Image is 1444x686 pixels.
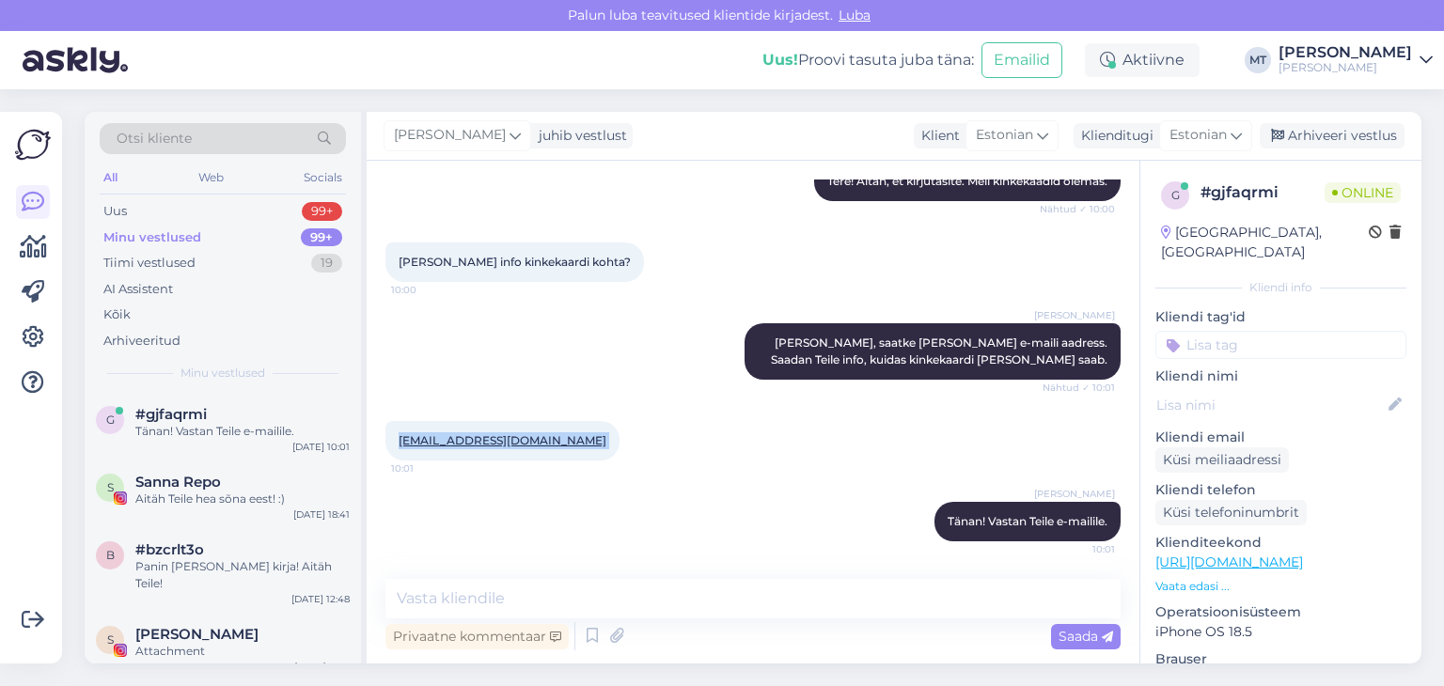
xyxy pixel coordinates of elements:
[1279,45,1433,75] a: [PERSON_NAME][PERSON_NAME]
[1155,578,1406,595] p: Vaata edasi ...
[293,507,350,522] div: [DATE] 18:41
[300,165,346,190] div: Socials
[531,126,627,146] div: juhib vestlust
[827,174,1107,188] span: Tere! Aitäh, et kirjutasite. Meil kinkekaadid olemas.
[1155,649,1406,669] p: Brauser
[107,480,114,494] span: S
[135,423,350,440] div: Tänan! Vastan Teile e-mailile.
[1034,308,1115,322] span: [PERSON_NAME]
[394,125,506,146] span: [PERSON_NAME]
[103,202,127,221] div: Uus
[103,254,196,273] div: Tiimi vestlused
[1074,126,1154,146] div: Klienditugi
[135,558,350,592] div: Panin [PERSON_NAME] kirja! Aitäh Teile!
[1155,447,1289,473] div: Küsi meiliaadressi
[762,49,974,71] div: Proovi tasuta juba täna:
[106,548,115,562] span: b
[311,254,342,273] div: 19
[106,413,115,427] span: g
[291,592,350,606] div: [DATE] 12:48
[1034,487,1115,501] span: [PERSON_NAME]
[399,255,631,269] span: [PERSON_NAME] info kinkekaardi kohta?
[1155,480,1406,500] p: Kliendi telefon
[1156,395,1385,415] input: Lisa nimi
[948,514,1107,528] span: Tänan! Vastan Teile e-mailile.
[103,228,201,247] div: Minu vestlused
[180,365,265,382] span: Minu vestlused
[135,406,207,423] span: #gjfaqrmi
[1155,366,1406,386] p: Kliendi nimi
[981,42,1062,78] button: Emailid
[399,433,606,447] a: [EMAIL_ADDRESS][DOMAIN_NAME]
[292,440,350,454] div: [DATE] 10:01
[1155,500,1307,525] div: Küsi telefoninumbrit
[294,660,350,674] div: [DATE] 18:17
[135,541,204,558] span: #bzcrlt3o
[1155,602,1406,622] p: Operatsioonisüsteem
[914,126,960,146] div: Klient
[1260,123,1405,148] div: Arhiveeri vestlus
[1279,60,1412,75] div: [PERSON_NAME]
[103,305,131,324] div: Kõik
[1059,628,1113,645] span: Saada
[385,624,569,649] div: Privaatne kommentaar
[1044,542,1115,556] span: 10:01
[1043,381,1115,395] span: Nähtud ✓ 10:01
[1279,45,1412,60] div: [PERSON_NAME]
[195,165,228,190] div: Web
[771,335,1110,366] span: [PERSON_NAME], saatke [PERSON_NAME] e-maili aadress. Saadan Teile info, kuidas kinkekaardi [PERSO...
[100,165,121,190] div: All
[1155,279,1406,296] div: Kliendi info
[301,228,342,247] div: 99+
[1040,202,1115,216] span: Nähtud ✓ 10:00
[1085,43,1200,77] div: Aktiivne
[1155,622,1406,642] p: iPhone OS 18.5
[103,280,173,299] div: AI Assistent
[302,202,342,221] div: 99+
[135,643,350,660] div: Attachment
[135,474,221,491] span: Sanna Repo
[1245,47,1271,73] div: MT
[135,491,350,507] div: Aitäh Teile hea sõna eest! :)
[1155,533,1406,553] p: Klienditeekond
[976,125,1033,146] span: Estonian
[117,129,192,148] span: Otsi kliente
[15,127,51,163] img: Askly Logo
[762,51,798,69] b: Uus!
[1161,223,1369,262] div: [GEOGRAPHIC_DATA], [GEOGRAPHIC_DATA]
[1155,331,1406,359] input: Lisa tag
[1171,188,1180,202] span: g
[1155,307,1406,327] p: Kliendi tag'id
[1155,553,1303,570] a: [URL][DOMAIN_NAME]
[107,632,114,647] span: S
[391,283,462,297] span: 10:00
[1169,125,1227,146] span: Estonian
[1201,181,1325,204] div: # gjfaqrmi
[103,332,180,351] div: Arhiveeritud
[833,7,876,23] span: Luba
[1325,182,1401,203] span: Online
[135,626,259,643] span: Sille Lavin
[1155,428,1406,447] p: Kliendi email
[391,461,462,476] span: 10:01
